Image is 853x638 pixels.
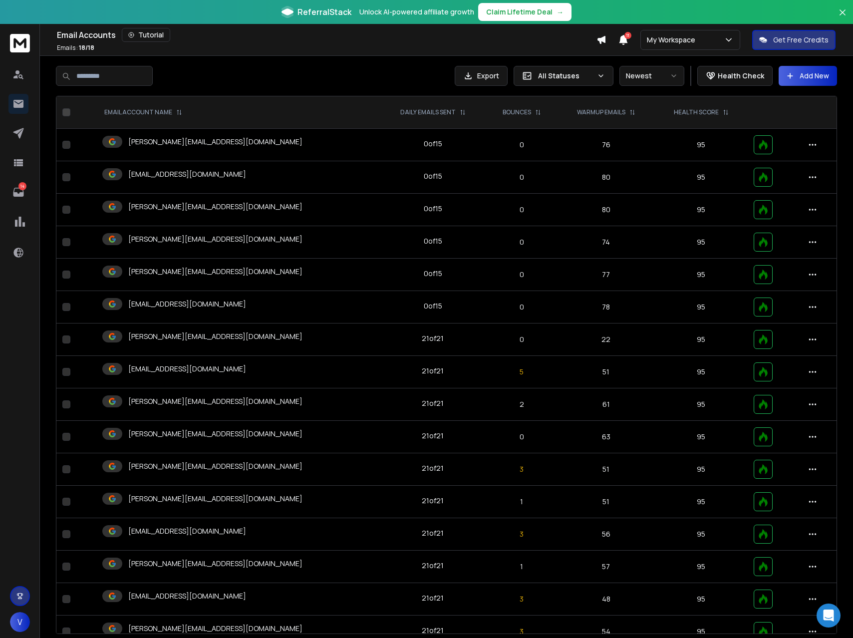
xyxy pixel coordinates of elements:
[558,486,655,518] td: 51
[492,205,552,215] p: 0
[577,108,625,116] p: WARMUP EMAILS
[359,7,474,17] p: Unlock AI-powered affiliate growth
[492,399,552,409] p: 2
[122,28,170,42] button: Tutorial
[128,461,302,471] p: [PERSON_NAME][EMAIL_ADDRESS][DOMAIN_NAME]
[18,182,26,190] p: 14
[718,71,764,81] p: Health Check
[128,591,246,601] p: [EMAIL_ADDRESS][DOMAIN_NAME]
[424,139,442,149] div: 0 of 15
[655,551,748,583] td: 95
[655,259,748,291] td: 95
[557,7,564,17] span: →
[655,129,748,161] td: 95
[128,364,246,374] p: [EMAIL_ADDRESS][DOMAIN_NAME]
[422,366,444,376] div: 21 of 21
[478,3,571,21] button: Claim Lifetime Deal→
[422,463,444,473] div: 21 of 21
[558,161,655,194] td: 80
[492,464,552,474] p: 3
[655,421,748,453] td: 95
[558,583,655,616] td: 48
[492,367,552,377] p: 5
[558,356,655,388] td: 51
[492,627,552,637] p: 3
[128,234,302,244] p: [PERSON_NAME][EMAIL_ADDRESS][DOMAIN_NAME]
[655,194,748,226] td: 95
[128,429,302,439] p: [PERSON_NAME][EMAIL_ADDRESS][DOMAIN_NAME]
[8,182,28,202] a: 14
[624,32,631,39] span: 11
[422,593,444,603] div: 21 of 21
[619,66,684,86] button: Newest
[492,594,552,604] p: 3
[128,331,302,341] p: [PERSON_NAME][EMAIL_ADDRESS][DOMAIN_NAME]
[128,202,302,212] p: [PERSON_NAME][EMAIL_ADDRESS][DOMAIN_NAME]
[422,496,444,506] div: 21 of 21
[558,551,655,583] td: 57
[558,291,655,323] td: 78
[57,28,596,42] div: Email Accounts
[655,518,748,551] td: 95
[558,194,655,226] td: 80
[647,35,699,45] p: My Workspace
[779,66,837,86] button: Add New
[492,237,552,247] p: 0
[128,624,302,634] p: [PERSON_NAME][EMAIL_ADDRESS][DOMAIN_NAME]
[558,388,655,421] td: 61
[697,66,773,86] button: Health Check
[558,226,655,259] td: 74
[558,518,655,551] td: 56
[752,30,836,50] button: Get Free Credits
[10,612,30,632] button: V
[492,432,552,442] p: 0
[558,323,655,356] td: 22
[128,169,246,179] p: [EMAIL_ADDRESS][DOMAIN_NAME]
[655,486,748,518] td: 95
[538,71,593,81] p: All Statuses
[297,6,351,18] span: ReferralStack
[492,529,552,539] p: 3
[422,333,444,343] div: 21 of 21
[492,140,552,150] p: 0
[455,66,508,86] button: Export
[492,172,552,182] p: 0
[492,270,552,280] p: 0
[128,559,302,569] p: [PERSON_NAME][EMAIL_ADDRESS][DOMAIN_NAME]
[424,236,442,246] div: 0 of 15
[128,526,246,536] p: [EMAIL_ADDRESS][DOMAIN_NAME]
[128,137,302,147] p: [PERSON_NAME][EMAIL_ADDRESS][DOMAIN_NAME]
[400,108,456,116] p: DAILY EMAILS SENT
[492,497,552,507] p: 1
[424,269,442,279] div: 0 of 15
[817,604,841,628] div: Open Intercom Messenger
[655,161,748,194] td: 95
[558,421,655,453] td: 63
[773,35,829,45] p: Get Free Credits
[655,453,748,486] td: 95
[128,396,302,406] p: [PERSON_NAME][EMAIL_ADDRESS][DOMAIN_NAME]
[503,108,531,116] p: BOUNCES
[655,583,748,616] td: 95
[558,129,655,161] td: 76
[558,453,655,486] td: 51
[128,267,302,277] p: [PERSON_NAME][EMAIL_ADDRESS][DOMAIN_NAME]
[655,323,748,356] td: 95
[492,562,552,572] p: 1
[128,494,302,504] p: [PERSON_NAME][EMAIL_ADDRESS][DOMAIN_NAME]
[655,226,748,259] td: 95
[422,626,444,636] div: 21 of 21
[422,528,444,538] div: 21 of 21
[424,301,442,311] div: 0 of 15
[57,44,94,52] p: Emails :
[655,388,748,421] td: 95
[674,108,719,116] p: HEALTH SCORE
[492,302,552,312] p: 0
[424,204,442,214] div: 0 of 15
[104,108,182,116] div: EMAIL ACCOUNT NAME
[655,291,748,323] td: 95
[655,356,748,388] td: 95
[422,561,444,571] div: 21 of 21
